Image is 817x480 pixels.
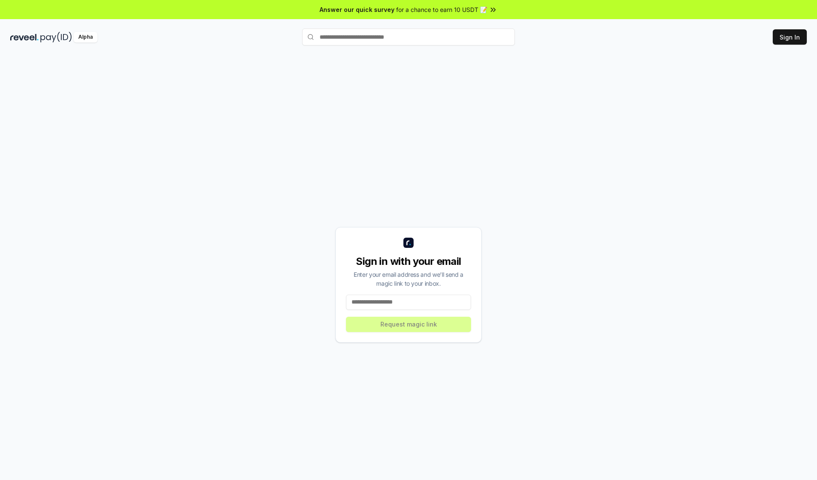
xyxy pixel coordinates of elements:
img: logo_small [403,238,414,248]
span: Answer our quick survey [320,5,394,14]
div: Enter your email address and we’ll send a magic link to your inbox. [346,270,471,288]
div: Sign in with your email [346,255,471,268]
span: for a chance to earn 10 USDT 📝 [396,5,487,14]
div: Alpha [74,32,97,43]
img: reveel_dark [10,32,39,43]
button: Sign In [773,29,807,45]
img: pay_id [40,32,72,43]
